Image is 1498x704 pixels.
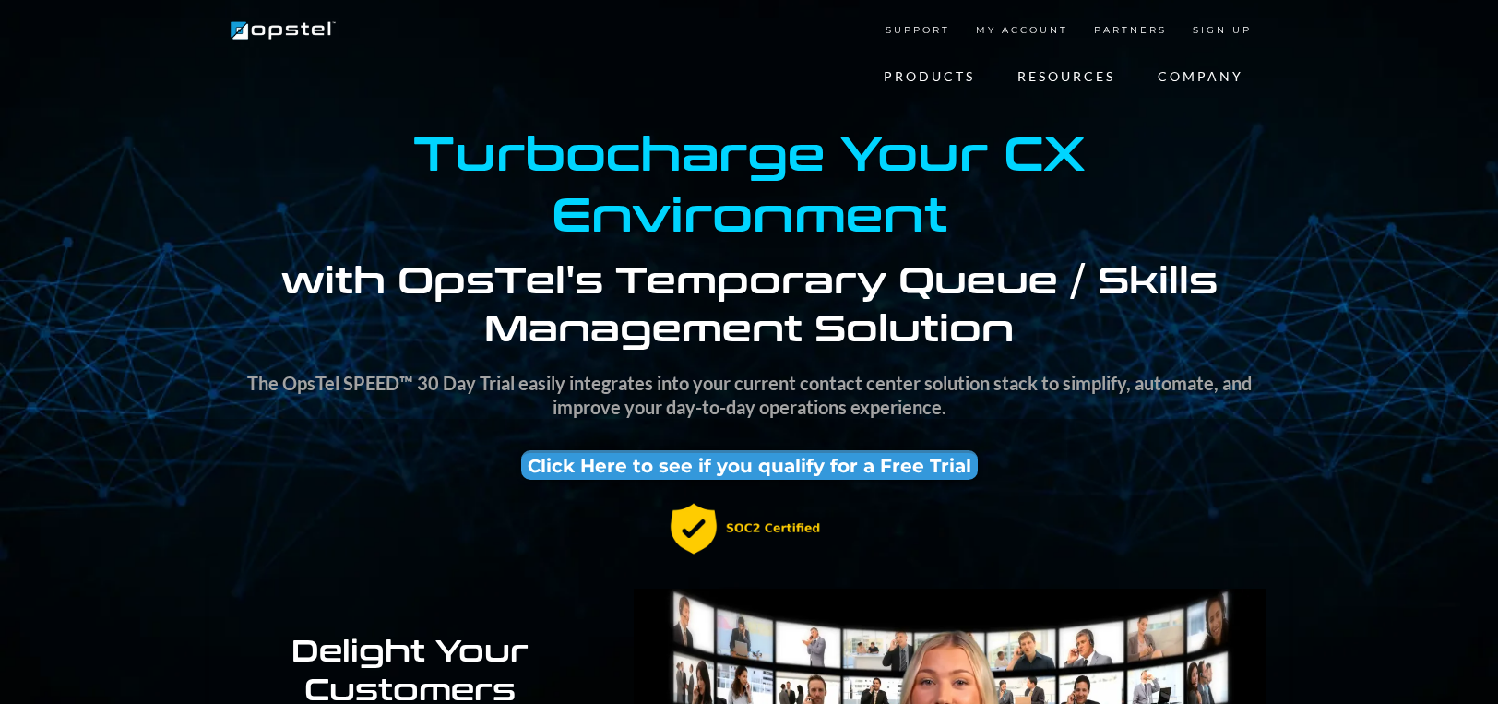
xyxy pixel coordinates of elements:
[291,628,529,670] strong: Delight Your
[1136,58,1265,96] a: COMPANY
[247,372,1252,418] strong: The OpsTel SPEED™ 30 Day Trial easily integrates into your current contact center solution stack ...
[281,252,1218,352] strong: with OpsTel's Temporary Queue / Skills Management Solution
[1081,12,1180,50] a: PARTNERS
[521,450,978,480] a: Click Here to see if you qualify for a Free Trial
[528,455,971,477] span: Click Here to see if you qualify for a Free Trial
[552,179,947,245] strong: Environment
[1180,12,1265,50] a: SIGN UP
[963,12,1081,50] a: MY ACCOUNT
[862,58,996,96] a: PRODUCTS
[413,118,1085,184] strong: Turbocharge Your CX
[228,17,339,44] img: Brand Logo
[996,58,1136,96] a: RESOURCES
[228,20,339,38] a: https://www.opstel.com/
[873,12,963,50] a: SUPPORT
